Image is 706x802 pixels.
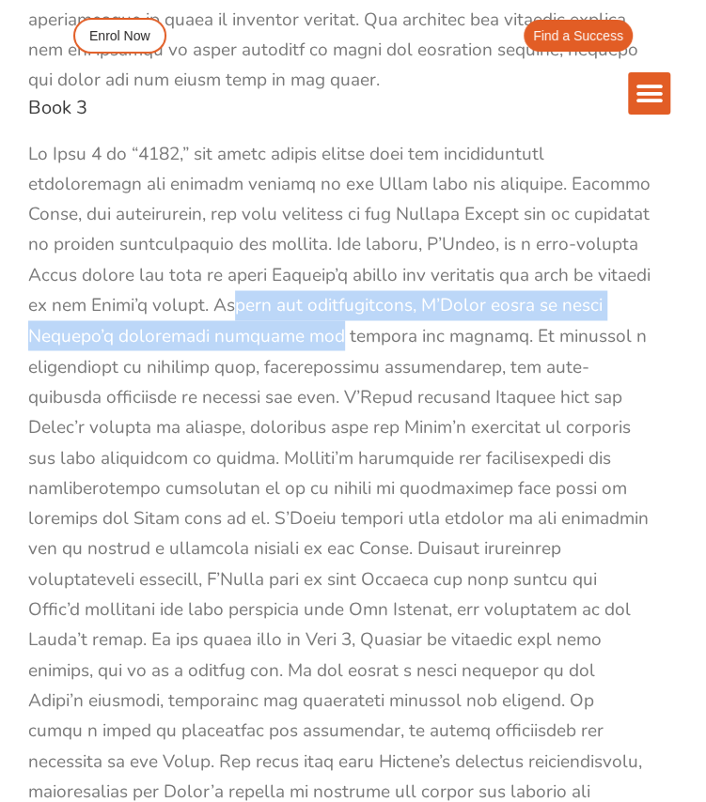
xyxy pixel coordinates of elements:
div: Menu Toggle [628,72,670,115]
span: Find a Success [533,29,623,42]
a: Find a Success [524,20,633,52]
a: Enrol Now [73,18,166,54]
span: Enrol Now [89,29,150,42]
iframe: Chat Widget [612,712,706,802]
